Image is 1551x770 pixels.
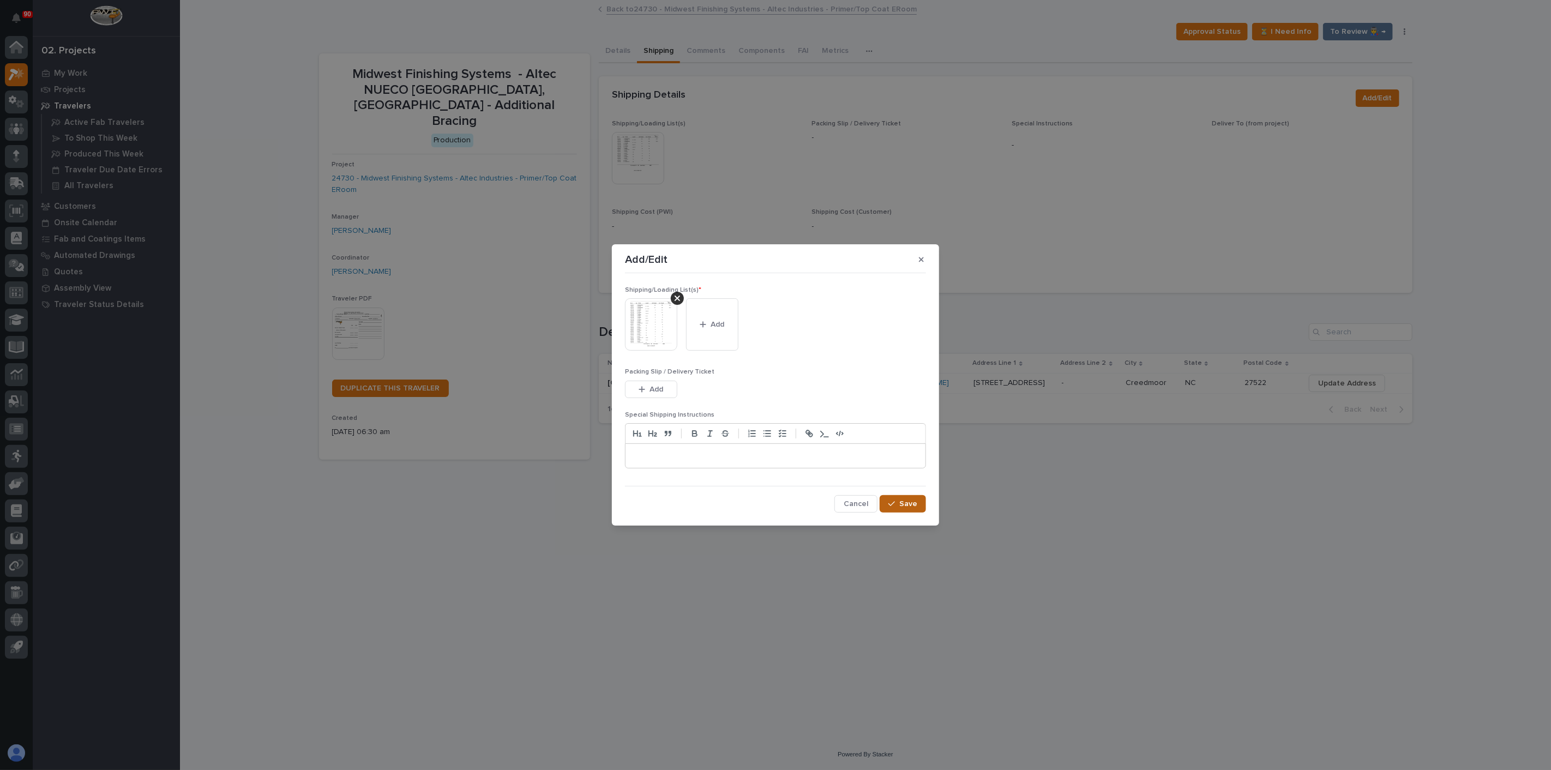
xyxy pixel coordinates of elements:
button: Add [625,381,677,398]
span: Shipping/Loading List(s) [625,287,701,293]
span: Add [711,320,725,329]
p: Add/Edit [625,253,668,266]
span: Cancel [844,499,868,509]
span: Save [899,499,917,509]
span: Packing Slip / Delivery Ticket [625,369,714,375]
span: Special Shipping Instructions [625,412,714,418]
button: Save [880,495,926,513]
span: Add [650,384,664,394]
button: Cancel [834,495,877,513]
button: Add [686,298,738,351]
